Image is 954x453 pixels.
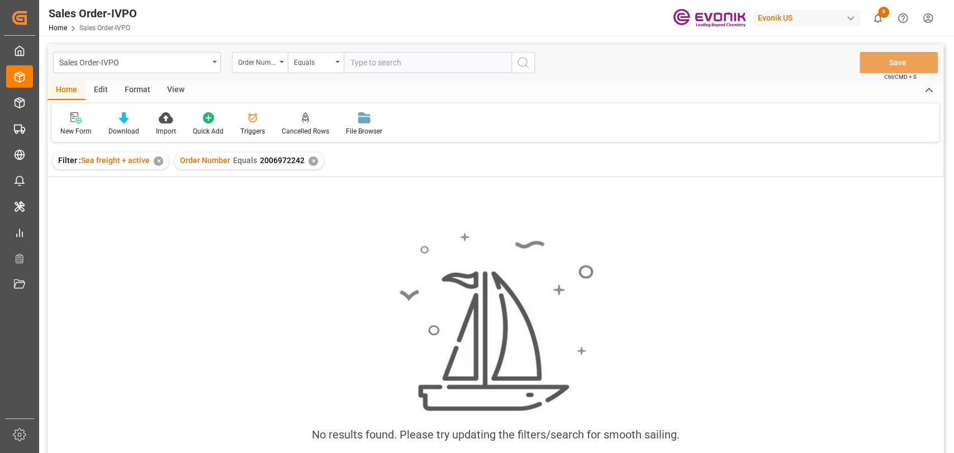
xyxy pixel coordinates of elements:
div: Import [156,126,176,136]
span: Ctrl/CMD + S [884,73,917,81]
span: Filter : [58,156,81,165]
span: 2006972242 [260,156,305,165]
div: Sales Order-IVPO [59,55,208,69]
button: Evonik US [753,7,865,28]
div: Sales Order-IVPO [49,5,137,22]
span: 9 [878,7,889,18]
div: Order Number [238,55,276,68]
button: Help Center [890,6,915,31]
button: search button [511,52,535,73]
img: smooth_sailing.jpeg [398,231,594,412]
div: Equals [294,55,332,68]
span: Sea freight + active [81,156,150,165]
img: Evonik-brand-mark-Deep-Purple-RGB.jpeg_1700498283.jpeg [673,8,746,28]
div: Quick Add [193,126,224,136]
a: Home [49,24,67,32]
div: ✕ [308,156,318,166]
button: Save [860,52,938,73]
div: ✕ [154,156,163,166]
div: Download [108,126,139,136]
div: New Form [60,126,92,136]
span: Equals [233,156,257,165]
div: Triggers [240,126,265,136]
span: Order Number [180,156,230,165]
div: Evonik US [753,10,861,26]
div: Home [48,81,86,100]
div: View [159,81,193,100]
button: show 9 new notifications [865,6,890,31]
div: No results found. Please try updating the filters/search for smooth sailing. [312,426,680,443]
button: open menu [288,52,344,73]
div: File Browser [346,126,382,136]
div: Format [116,81,159,100]
button: open menu [53,52,221,73]
button: open menu [232,52,288,73]
div: Edit [86,81,116,100]
input: Type to search [344,52,511,73]
div: Cancelled Rows [282,126,329,136]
